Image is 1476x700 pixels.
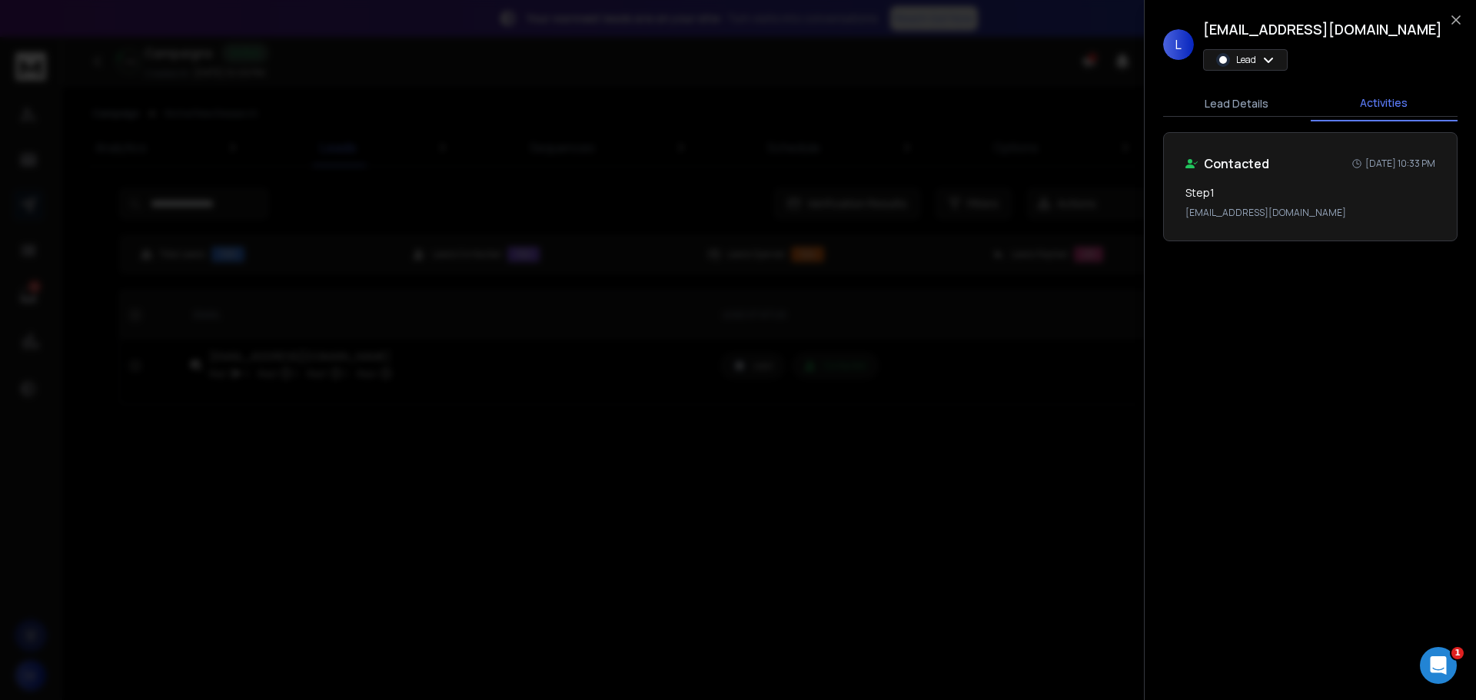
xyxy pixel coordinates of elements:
h1: [EMAIL_ADDRESS][DOMAIN_NAME] [1203,18,1442,40]
button: Lead Details [1163,87,1311,121]
button: Activities [1311,86,1458,121]
div: Contacted [1185,154,1269,173]
p: [DATE] 10:33 PM [1365,158,1435,170]
p: Lead [1236,54,1256,66]
p: [EMAIL_ADDRESS][DOMAIN_NAME] [1185,207,1435,219]
span: 1 [1451,647,1464,659]
iframe: Intercom live chat [1420,647,1457,684]
h3: Step 1 [1185,185,1215,201]
span: L [1163,29,1194,60]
